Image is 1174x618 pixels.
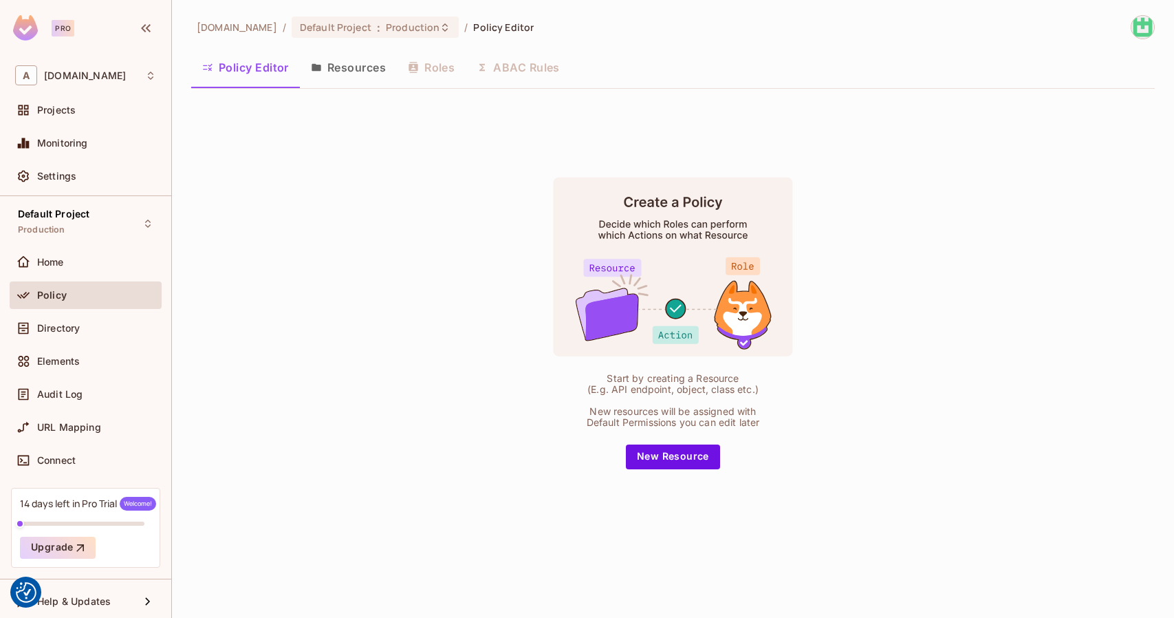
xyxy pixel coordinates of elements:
[37,596,111,607] span: Help & Updates
[18,209,89,220] span: Default Project
[300,21,371,34] span: Default Project
[37,455,76,466] span: Connect
[37,389,83,400] span: Audit Log
[37,323,80,334] span: Directory
[37,105,76,116] span: Projects
[18,224,65,235] span: Production
[37,422,101,433] span: URL Mapping
[1131,16,1154,39] img: Ahmed, Envar (Allianz Technology GmbH)
[580,406,766,428] div: New resources will be assigned with Default Permissions you can edit later
[120,497,156,511] span: Welcome!
[52,20,74,36] div: Pro
[37,138,88,149] span: Monitoring
[37,171,76,182] span: Settings
[37,356,80,367] span: Elements
[37,290,67,301] span: Policy
[386,21,439,34] span: Production
[197,21,277,34] span: the active workspace
[283,21,286,34] li: /
[376,22,381,33] span: :
[626,445,720,469] button: New Resource
[16,582,36,603] button: Consent Preferences
[16,582,36,603] img: Revisit consent button
[37,257,64,268] span: Home
[473,21,534,34] span: Policy Editor
[20,537,96,559] button: Upgrade
[191,50,300,85] button: Policy Editor
[464,21,468,34] li: /
[15,65,37,85] span: A
[300,50,397,85] button: Resources
[44,70,126,81] span: Workspace: allianz.at
[580,373,766,395] div: Start by creating a Resource (E.g. API endpoint, object, class etc.)
[13,15,38,41] img: SReyMgAAAABJRU5ErkJggg==
[20,497,156,511] div: 14 days left in Pro Trial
